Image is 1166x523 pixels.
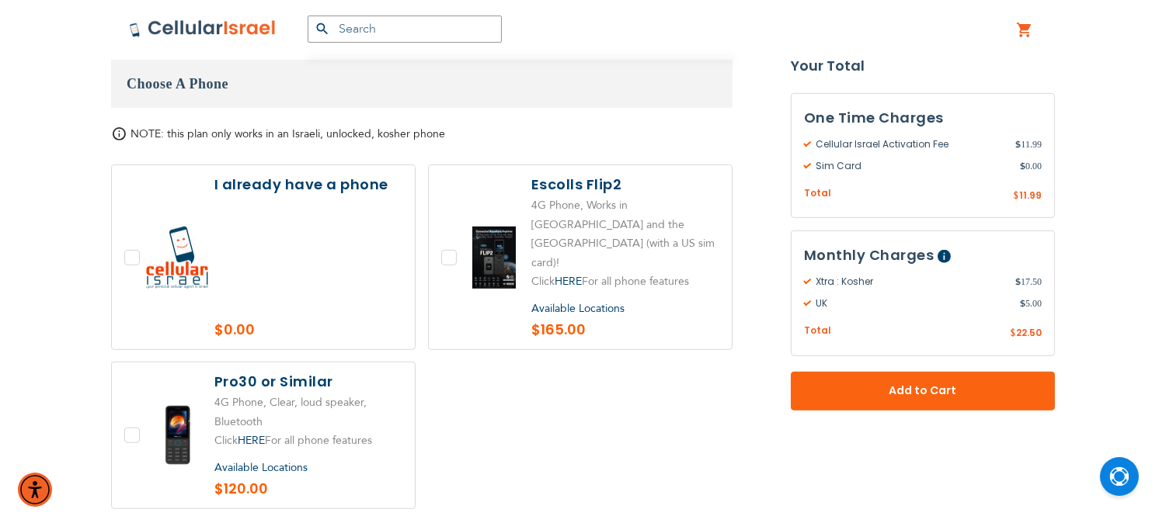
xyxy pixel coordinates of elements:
img: Cellular Israel Logo [129,19,277,38]
input: Search [308,16,502,43]
span: Xtra : Kosher [804,275,1015,289]
span: $ [1020,297,1025,311]
h3: One Time Charges [804,106,1042,130]
span: $ [1015,275,1021,289]
button: Add to Cart [791,372,1055,410]
span: 11.99 [1015,137,1042,151]
span: $ [1010,327,1016,341]
span: Help [938,251,951,264]
span: UK [804,297,1020,311]
a: Available Locations [214,460,308,475]
a: HERE [555,274,582,289]
strong: Your Total [791,54,1055,78]
span: Cellular Israel Activation Fee [804,137,1015,151]
span: Sim Card [804,159,1020,173]
div: Accessibility Menu [18,473,52,507]
span: $ [1020,159,1025,173]
span: Choose A Phone [127,76,228,92]
span: 0.00 [1020,159,1042,173]
span: 17.50 [1015,275,1042,289]
span: Monthly Charges [804,246,935,265]
span: Total [804,324,831,339]
span: $ [1015,137,1021,151]
span: Total [804,186,831,201]
span: NOTE: this plan only works in an Israeli, unlocked, kosher phone [131,126,445,141]
span: 5.00 [1020,297,1042,311]
span: $ [1013,189,1019,203]
span: 22.50 [1016,327,1042,340]
span: 11.99 [1019,189,1042,202]
a: Available Locations [531,301,625,316]
span: Add to Cart [842,383,1004,400]
a: HERE [238,433,265,448]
